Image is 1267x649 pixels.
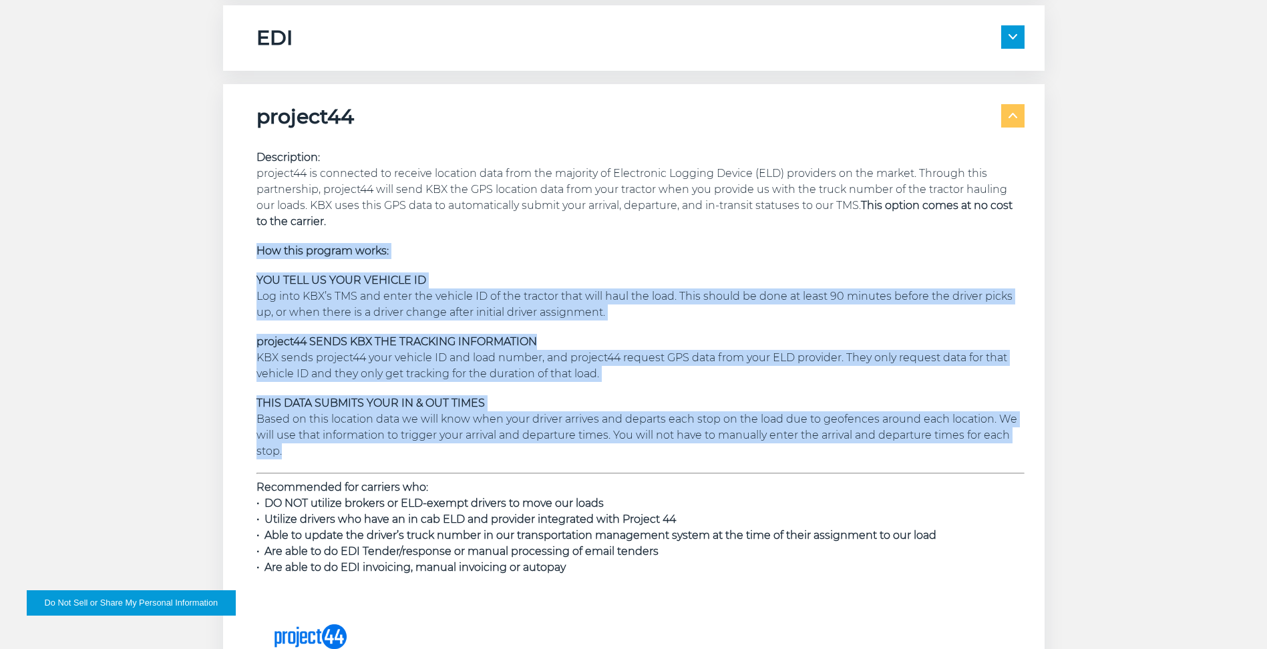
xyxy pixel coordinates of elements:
[256,244,389,257] strong: How this program works:
[27,590,236,616] button: Do Not Sell or Share My Personal Information
[256,397,485,409] strong: THIS DATA SUBMITS YOUR IN & OUT TIMES
[256,25,293,51] h5: EDI
[256,513,676,525] span: • Utilize drivers who have an in cab ELD and provider integrated with Project 44
[256,395,1025,459] p: Based on this location data we will know when your driver arrives and departs each stop on the lo...
[256,272,1025,320] p: Log into KBX’s TMS and enter the vehicle ID of the tractor that will haul the load. This should b...
[256,481,428,493] strong: Recommended for carriers who:
[1009,34,1017,39] img: arrow
[256,545,659,558] span: • Are able to do EDI Tender/response or manual processing of email tenders
[256,561,566,574] span: • Are able to do EDI invoicing, manual invoicing or autopay
[256,274,426,286] strong: YOU TELL US YOUR VEHICLE ID
[256,151,320,164] strong: Description:
[1009,113,1017,118] img: arrow
[256,150,1025,230] p: project44 is connected to receive location data from the majority of Electronic Logging Device (E...
[256,497,604,509] span: • DO NOT utilize brokers or ELD-exempt drivers to move our loads
[256,529,936,542] span: • Able to update the driver’s truck number in our transportation management system at the time of...
[256,334,1025,382] p: KBX sends project44 your vehicle ID and load number, and project44 request GPS data from your ELD...
[256,104,354,130] h5: project44
[256,335,537,348] strong: project44 SENDS KBX THE TRACKING INFORMATION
